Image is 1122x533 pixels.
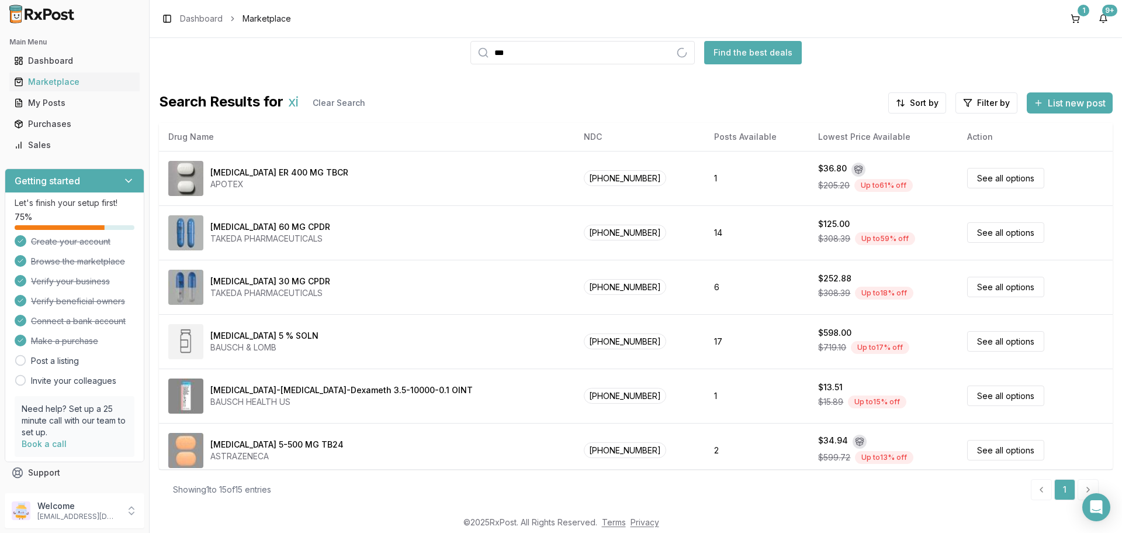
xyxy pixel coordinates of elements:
[584,333,666,349] span: [PHONE_NUMBER]
[173,484,271,496] div: Showing 1 to 15 of 15 entries
[31,295,125,307] span: Verify beneficial owners
[210,384,473,396] div: [MEDICAL_DATA]-[MEDICAL_DATA]-Dexameth 3.5-10000-0.1 OINT
[288,92,299,114] span: xi
[14,118,135,130] div: Purchases
[818,435,848,449] div: $34.94
[14,76,135,88] div: Marketplace
[705,151,809,205] td: 1
[1027,98,1113,110] a: List new post
[602,517,626,527] a: Terms
[210,178,348,190] div: APOTEX
[12,501,30,520] img: User avatar
[14,55,135,67] div: Dashboard
[31,236,110,247] span: Create your account
[168,379,203,414] img: Neomycin-Polymyxin-Dexameth 3.5-10000-0.1 OINT
[977,97,1010,109] span: Filter by
[9,71,140,92] a: Marketplace
[1031,479,1099,500] nav: pagination
[210,342,318,353] div: BAUSCH & LOMB
[818,233,850,245] span: $308.39
[705,314,809,369] td: 17
[1082,493,1110,521] div: Open Intercom Messenger
[210,451,344,462] div: ASTRAZENECA
[210,396,473,408] div: BAUSCH HEALTH US
[955,92,1017,114] button: Filter by
[15,174,80,188] h3: Getting started
[31,315,126,327] span: Connect a bank account
[851,341,909,354] div: Up to 17 % off
[31,256,125,267] span: Browse the marketplace
[705,260,809,314] td: 6
[584,225,666,240] span: [PHONE_NUMBER]
[967,440,1044,460] a: See all options
[855,451,913,464] div: Up to 13 % off
[15,197,134,209] p: Let's finish your setup first!
[210,221,330,233] div: [MEDICAL_DATA] 60 MG CPDR
[210,276,330,287] div: [MEDICAL_DATA] 30 MG CPDR
[5,136,144,154] button: Sales
[180,13,291,25] nav: breadcrumb
[180,13,223,25] a: Dashboard
[303,92,375,114] button: Clear Search
[159,123,574,151] th: Drug Name
[14,139,135,151] div: Sales
[631,517,659,527] a: Privacy
[210,330,318,342] div: [MEDICAL_DATA] 5 % SOLN
[210,167,348,178] div: [MEDICAL_DATA] ER 400 MG TBCR
[705,205,809,260] td: 14
[855,232,915,245] div: Up to 59 % off
[5,115,144,133] button: Purchases
[705,369,809,423] td: 1
[9,37,140,47] h2: Main Menu
[854,179,913,192] div: Up to 61 % off
[9,92,140,114] a: My Posts
[818,273,851,284] div: $252.88
[584,279,666,295] span: [PHONE_NUMBER]
[584,170,666,186] span: [PHONE_NUMBER]
[168,324,203,359] img: Xiidra 5 % SOLN
[1078,5,1089,16] div: 1
[705,423,809,477] td: 2
[848,396,906,408] div: Up to 15 % off
[818,327,851,339] div: $598.00
[22,439,67,449] a: Book a call
[9,114,140,135] a: Purchases
[809,123,958,151] th: Lowest Price Available
[31,355,79,367] a: Post a listing
[168,161,203,196] img: Pentoxifylline ER 400 MG TBCR
[967,277,1044,297] a: See all options
[967,168,1044,188] a: See all options
[818,342,846,353] span: $719.10
[584,442,666,458] span: [PHONE_NUMBER]
[967,222,1044,243] a: See all options
[958,123,1113,151] th: Action
[818,163,847,177] div: $36.80
[37,512,119,521] p: [EMAIL_ADDRESS][DOMAIN_NAME]
[967,331,1044,352] a: See all options
[5,483,144,504] button: Feedback
[818,218,850,230] div: $125.00
[967,386,1044,406] a: See all options
[31,276,110,287] span: Verify your business
[168,270,203,305] img: Dexilant 30 MG CPDR
[159,92,283,114] span: Search Results for
[9,135,140,156] a: Sales
[31,375,116,387] a: Invite your colleagues
[818,452,850,463] span: $599.72
[9,50,140,71] a: Dashboard
[168,215,203,250] img: Dexilant 60 MG CPDR
[243,13,291,25] span: Marketplace
[1066,9,1085,28] button: 1
[5,94,144,112] button: My Posts
[210,233,330,245] div: TAKEDA PHARMACEUTICALS
[818,180,850,191] span: $205.20
[37,500,119,512] p: Welcome
[210,439,344,451] div: [MEDICAL_DATA] 5-500 MG TB24
[168,433,203,468] img: Xigduo XR 5-500 MG TB24
[14,97,135,109] div: My Posts
[1054,479,1075,500] a: 1
[15,211,32,223] span: 75 %
[31,335,98,347] span: Make a purchase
